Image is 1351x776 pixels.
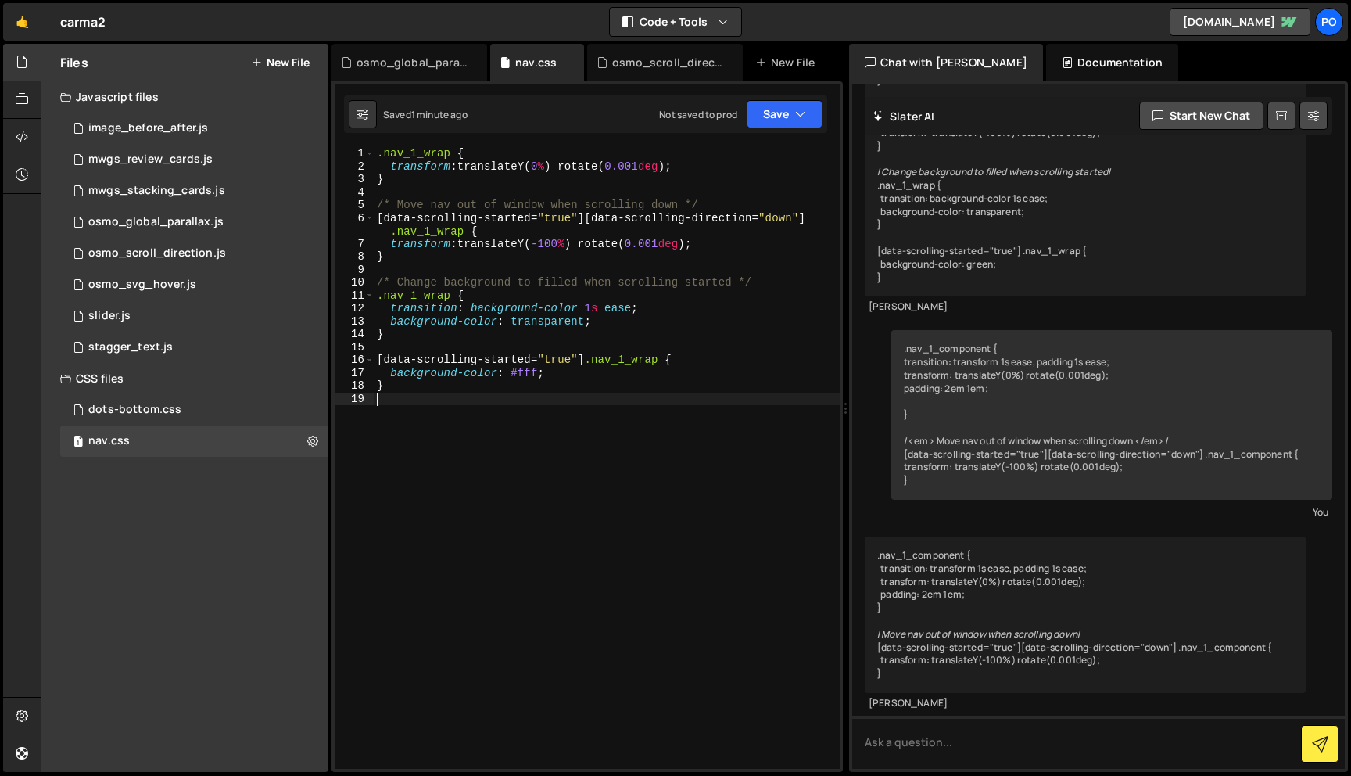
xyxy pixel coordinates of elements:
[60,13,106,31] div: carma2
[88,215,224,229] div: osmo_global_parallax.js
[755,55,821,70] div: New File
[869,697,1302,710] div: [PERSON_NAME]
[88,121,208,135] div: image_before_after.js
[335,393,374,406] div: 19
[60,54,88,71] h2: Files
[60,300,328,332] div: 16261/43906.js
[335,315,374,329] div: 13
[383,108,468,121] div: Saved
[335,186,374,199] div: 4
[88,246,226,260] div: osmo_scroll_direction.js
[357,55,468,70] div: osmo_global_parallax.js
[335,379,374,393] div: 18
[251,56,310,69] button: New File
[88,184,225,198] div: mwgs_stacking_cards.js
[60,175,328,207] div: 16261/43935.js
[335,264,374,277] div: 9
[1315,8,1343,36] a: Po
[335,276,374,289] div: 10
[895,504,1328,520] div: You
[60,113,328,144] div: 16261/43883.js
[659,108,737,121] div: Not saved to prod
[335,212,374,238] div: 6
[873,109,935,124] h2: Slater AI
[88,309,131,323] div: slider.js
[335,289,374,303] div: 11
[88,434,130,448] div: nav.css
[60,207,328,238] div: 16261/43863.js
[88,340,173,354] div: stagger_text.js
[335,147,374,160] div: 1
[73,436,83,449] span: 1
[335,302,374,315] div: 12
[41,363,328,394] div: CSS files
[1139,102,1263,130] button: Start new chat
[335,160,374,174] div: 2
[88,278,196,292] div: osmo_svg_hover.js
[60,269,328,300] div: 16261/43873.js
[335,341,374,354] div: 15
[849,44,1043,81] div: Chat with [PERSON_NAME]
[60,394,328,426] div: 16261/43881.css
[60,238,328,269] div: 16261/45245.js
[88,153,213,167] div: mwgs_review_cards.js
[612,55,724,70] div: osmo_scroll_direction.js
[1046,44,1178,81] div: Documentation
[411,108,468,121] div: 1 minute ago
[60,144,328,175] div: 16261/43941.js
[865,537,1306,693] div: .nav_1_component { transition: transform 1s ease, padding 1s ease; transform: translateY(0%) rota...
[41,81,328,113] div: Javascript files
[869,300,1302,314] div: [PERSON_NAME]
[335,173,374,186] div: 3
[891,330,1332,500] div: .nav_1_component { transition: transform 1s ease, padding 1s ease; transform: translateY(0%) rota...
[88,403,181,417] div: dots-bottom.css
[881,627,1077,641] em: Move nav out of window when scrolling down
[335,367,374,380] div: 17
[515,55,557,70] div: nav.css
[335,354,374,367] div: 16
[335,238,374,251] div: 7
[610,8,741,36] button: Code + Tools
[747,100,822,128] button: Save
[60,332,328,363] div: 16261/43862.js
[335,199,374,212] div: 5
[60,426,328,457] div: 16261/45248.css
[335,328,374,341] div: 14
[1170,8,1310,36] a: [DOMAIN_NAME]
[3,3,41,41] a: 🤙
[335,250,374,264] div: 8
[881,165,1108,178] em: Change background to filled when scrolling started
